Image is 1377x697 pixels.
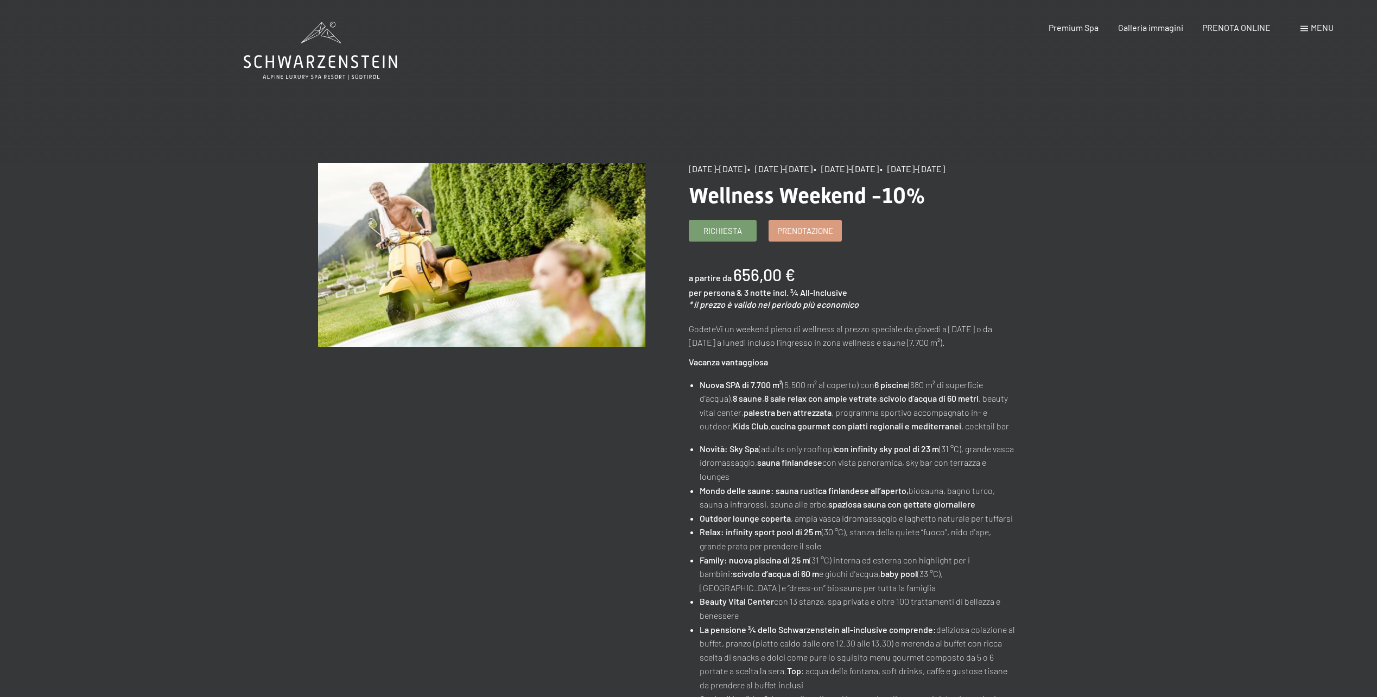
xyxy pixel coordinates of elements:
strong: Relax: infinity sport pool di 25 m [700,527,822,537]
strong: coperta [761,513,791,523]
strong: Family: nuova piscina di 25 m [700,555,809,565]
a: Premium Spa [1049,22,1099,33]
strong: Beauty Vital Center [700,596,774,606]
span: Richiesta [703,225,742,237]
strong: con infinity sky pool di 23 m [835,443,939,454]
span: • [DATE]-[DATE] [747,163,813,174]
span: • [DATE]-[DATE] [814,163,879,174]
span: a partire da [689,273,732,283]
li: , ampia vasca idromassaggio e laghetto naturale per tuffarsi [700,511,1016,525]
li: deliziosa colazione al buffet, pranzo (piatto caldo dalle ore 12.30 alle 13.30) e merenda al buff... [700,623,1016,692]
span: per persona & [689,287,743,297]
span: Wellness Weekend -10% [689,183,925,208]
em: * il prezzo è valido nel periodo più economico [689,299,859,309]
img: Wellness Weekend -10% [318,163,645,347]
a: Prenotazione [769,220,841,241]
strong: scivolo d'acqua di 60 metri [879,393,979,403]
span: incl. ¾ All-Inclusive [773,287,847,297]
li: biosauna, bagno turco, sauna a infrarossi, sauna alle erbe, [700,484,1016,511]
strong: Kids Club [733,421,769,431]
span: 3 notte [744,287,771,297]
li: (30 °C), stanza della quiete “fuoco”, nido d'ape, grande prato per prendere il sole [700,525,1016,553]
strong: spaziosa sauna con gettate giornaliere [828,499,975,509]
b: 656,00 € [733,265,795,284]
strong: Nuova SPA di 7.700 m² [700,379,782,390]
span: [DATE]-[DATE] [689,163,746,174]
li: (31 °C) interna ed esterna con highlight per i bambini: e giochi d'acqua, (33 °C), [GEOGRAPHIC_DA... [700,553,1016,595]
strong: 8 saune [733,393,762,403]
strong: Top [787,666,801,676]
strong: Novità: Sky Spa [700,443,759,454]
strong: baby pool [880,568,917,579]
strong: sauna finlandese [757,457,822,467]
strong: 8 sale relax con ampie vetrate [764,393,877,403]
strong: Vacanza vantaggiosa [689,357,768,367]
strong: palestra ben attrezzata [744,407,832,417]
strong: scivolo d’acqua di 60 m [733,568,819,579]
strong: cucina gourmet con piatti regionali e mediterranei [771,421,961,431]
a: PRENOTA ONLINE [1202,22,1271,33]
strong: Mondo delle saune: sauna rustica finlandese all’aperto, [700,485,909,496]
strong: La pensione ¾ dello Schwarzenstein all-inclusive comprende: [700,624,936,635]
li: (5.500 m² al coperto) con (680 m² di superficie d'acqua), , , , beauty vital center, , programma ... [700,378,1016,433]
span: Prenotazione [777,225,833,237]
strong: 6 piscine [874,379,908,390]
a: Richiesta [689,220,756,241]
span: Menu [1311,22,1334,33]
span: • [DATE]-[DATE] [880,163,945,174]
strong: Outdoor lounge [700,513,759,523]
li: con 13 stanze, spa privata e oltre 100 trattamenti di bellezza e benessere [700,594,1016,622]
p: GodeteVi un weekend pieno di wellness al prezzo speciale da giovedì a [DATE] o da [DATE] a lunedì... [689,322,1016,350]
a: Galleria immagini [1118,22,1183,33]
li: (adults only rooftop) (31 °C), grande vasca idromassaggio, con vista panoramica, sky bar con terr... [700,442,1016,484]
